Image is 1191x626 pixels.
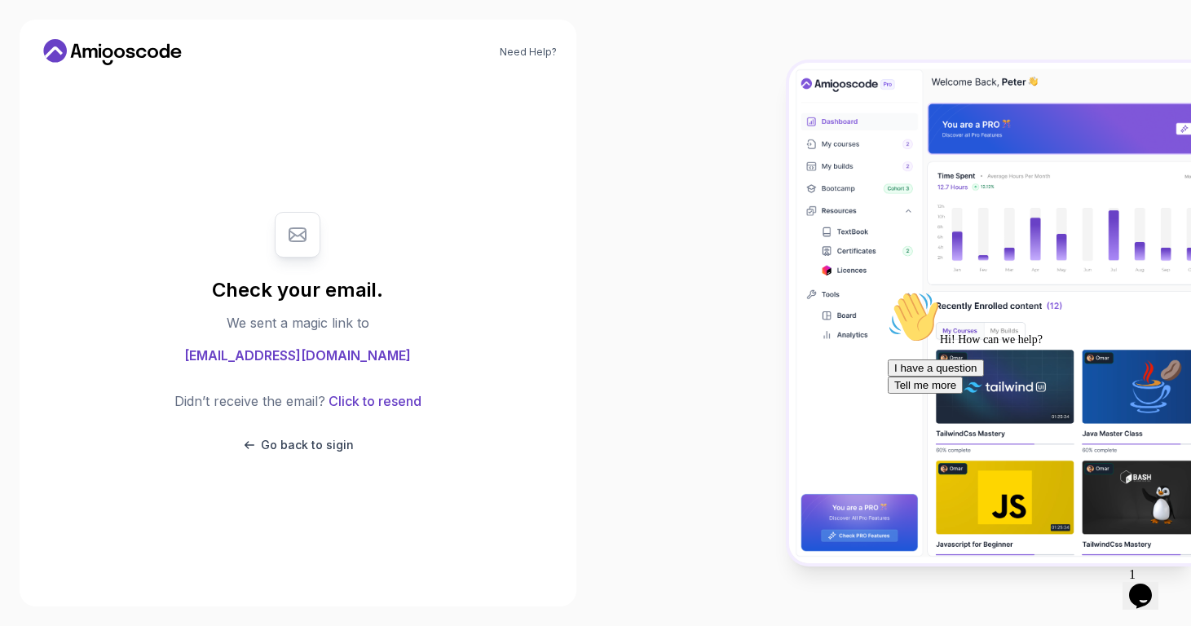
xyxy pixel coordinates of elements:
button: Click to resend [325,391,421,411]
p: We sent a magic link to [227,313,369,333]
p: Go back to sigin [261,437,354,453]
img: Amigoscode Dashboard [789,63,1191,563]
span: Hi! How can we help? [7,49,161,61]
h1: Check your email. [212,277,383,303]
iframe: chat widget [881,284,1175,553]
img: :wave: [7,7,59,59]
iframe: chat widget [1123,561,1175,610]
a: Need Help? [500,46,557,59]
button: I have a question [7,75,103,92]
p: Didn’t receive the email? [174,391,325,411]
button: Tell me more [7,92,82,109]
div: 👋Hi! How can we help?I have a questionTell me more [7,7,300,109]
button: Go back to sigin [241,437,354,453]
a: Home link [39,39,186,65]
span: [EMAIL_ADDRESS][DOMAIN_NAME] [184,346,411,365]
